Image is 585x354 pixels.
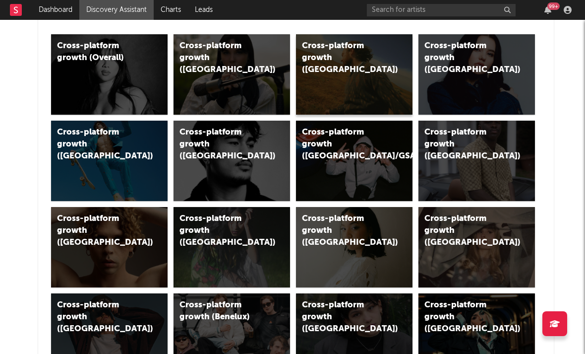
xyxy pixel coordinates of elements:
div: Cross-platform growth ([GEOGRAPHIC_DATA]) [57,299,141,335]
div: Cross-platform growth ([GEOGRAPHIC_DATA]) [424,213,508,249]
div: Cross-platform growth ([GEOGRAPHIC_DATA]) [302,40,386,76]
a: Cross-platform growth ([GEOGRAPHIC_DATA]) [174,34,290,115]
a: Cross-platform growth (Overall) [51,34,168,115]
div: Cross-platform growth ([GEOGRAPHIC_DATA]) [302,213,386,249]
a: Cross-platform growth ([GEOGRAPHIC_DATA]) [51,207,168,287]
a: Cross-platform growth ([GEOGRAPHIC_DATA]) [418,34,535,115]
div: Cross-platform growth ([GEOGRAPHIC_DATA]/GSA) [302,127,386,162]
a: Cross-platform growth ([GEOGRAPHIC_DATA]) [174,207,290,287]
div: Cross-platform growth ([GEOGRAPHIC_DATA]) [424,127,508,162]
a: Cross-platform growth ([GEOGRAPHIC_DATA]) [418,207,535,287]
a: Cross-platform growth ([GEOGRAPHIC_DATA]) [418,121,535,201]
div: Cross-platform growth ([GEOGRAPHIC_DATA]) [179,40,263,76]
div: Cross-platform growth ([GEOGRAPHIC_DATA]) [57,213,141,249]
div: Cross-platform growth ([GEOGRAPHIC_DATA]) [424,299,508,335]
input: Search for artists [367,4,516,16]
div: Cross-platform growth ([GEOGRAPHIC_DATA]) [302,299,386,335]
div: Cross-platform growth (Overall) [57,40,141,64]
a: Cross-platform growth ([GEOGRAPHIC_DATA]/GSA) [296,121,412,201]
div: Cross-platform growth ([GEOGRAPHIC_DATA]) [179,127,263,162]
button: 99+ [544,6,551,14]
div: Cross-platform growth ([GEOGRAPHIC_DATA]) [179,213,263,249]
a: Cross-platform growth ([GEOGRAPHIC_DATA]) [174,121,290,201]
a: Cross-platform growth ([GEOGRAPHIC_DATA]) [296,207,412,287]
div: Cross-platform growth ([GEOGRAPHIC_DATA]) [57,127,141,162]
a: Cross-platform growth ([GEOGRAPHIC_DATA]) [296,34,412,115]
div: Cross-platform growth ([GEOGRAPHIC_DATA]) [424,40,508,76]
a: Cross-platform growth ([GEOGRAPHIC_DATA]) [51,121,168,201]
div: 99 + [547,2,560,10]
div: Cross-platform growth (Benelux) [179,299,263,323]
